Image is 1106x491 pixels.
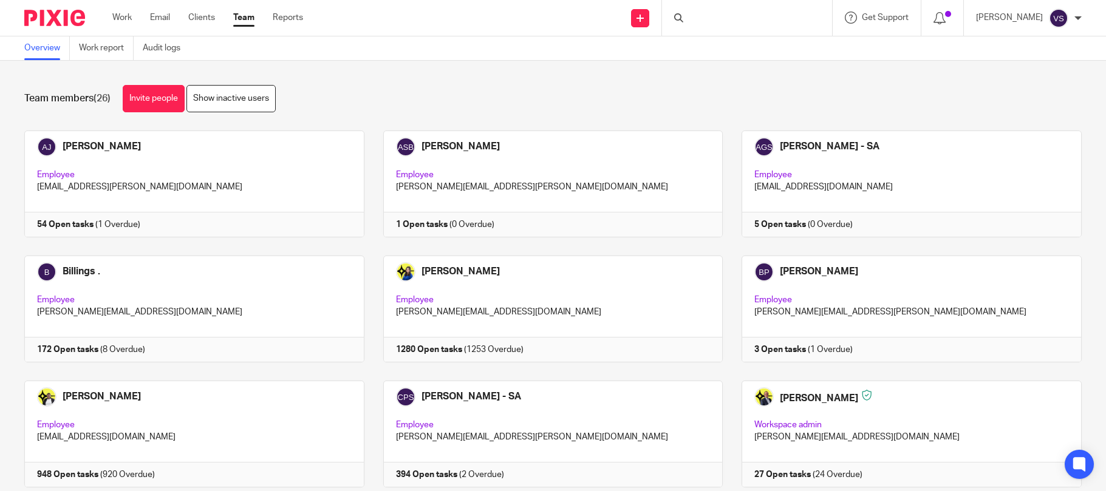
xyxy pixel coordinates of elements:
[273,12,303,24] a: Reports
[233,12,254,24] a: Team
[24,92,111,105] h1: Team members
[24,10,85,26] img: Pixie
[79,36,134,60] a: Work report
[24,36,70,60] a: Overview
[976,12,1043,24] p: [PERSON_NAME]
[123,85,185,112] a: Invite people
[1049,8,1068,28] img: svg%3E
[862,13,909,22] span: Get Support
[143,36,189,60] a: Audit logs
[150,12,170,24] a: Email
[94,93,111,103] span: (26)
[188,12,215,24] a: Clients
[112,12,132,24] a: Work
[186,85,276,112] a: Show inactive users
